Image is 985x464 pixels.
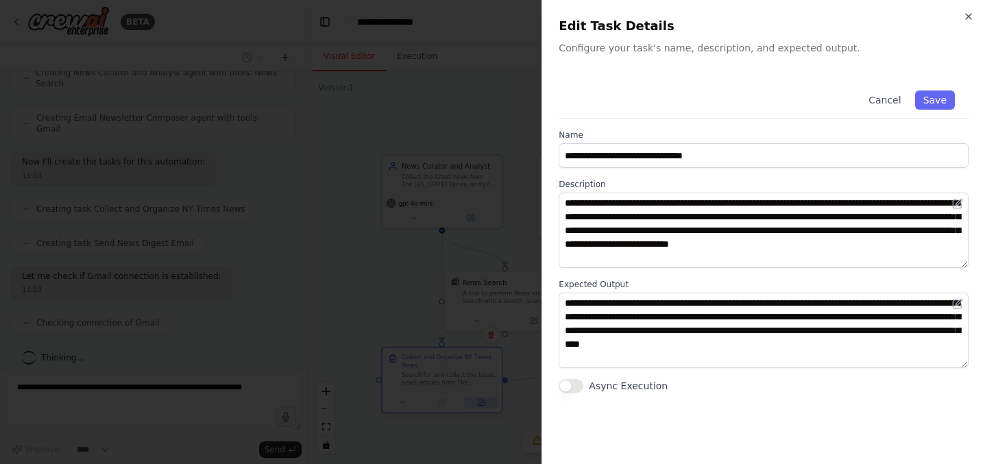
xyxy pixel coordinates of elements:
h2: Edit Task Details [559,16,969,36]
label: Name [559,130,969,141]
button: Save [915,90,955,110]
label: Description [559,179,969,190]
button: Cancel [860,90,909,110]
p: Configure your task's name, description, and expected output. [559,41,969,55]
label: Expected Output [559,279,969,290]
button: Open in editor [949,295,966,312]
label: Async Execution [589,379,668,393]
button: Open in editor [949,195,966,212]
